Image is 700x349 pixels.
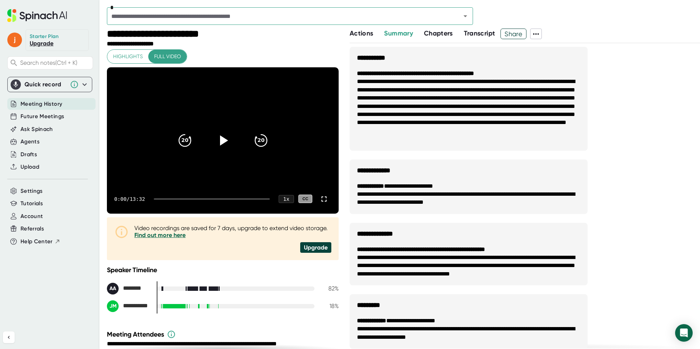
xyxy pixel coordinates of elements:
[107,283,119,294] div: AA
[384,29,413,38] button: Summary
[134,225,331,239] div: Video recordings are saved for 7 days, upgrade to extend video storage.
[30,40,53,47] a: Upgrade
[501,27,526,40] span: Share
[21,150,37,159] button: Drafts
[21,187,43,195] button: Settings
[460,11,470,21] button: Open
[21,125,53,134] button: Ask Spinach
[424,29,453,38] button: Chapters
[675,324,693,342] div: Open Intercom Messenger
[279,195,294,203] div: 1 x
[107,300,151,312] div: Joe Maltese
[30,33,59,40] div: Starter Plan
[3,331,15,343] button: Collapse sidebar
[107,300,119,312] div: JM
[20,59,91,66] span: Search notes (Ctrl + K)
[350,29,373,38] button: Actions
[148,50,187,63] button: Full video
[21,212,43,221] button: Account
[21,112,64,121] button: Future Meetings
[107,330,340,339] div: Meeting Attendees
[113,52,143,61] span: Highlights
[154,52,181,61] span: Full video
[384,29,413,37] span: Summary
[21,138,40,146] button: Agents
[114,196,145,202] div: 0:00 / 13:32
[21,225,44,233] button: Referrals
[21,199,43,208] button: Tutorials
[134,232,186,239] a: Find out more here
[7,33,22,47] span: j
[464,29,495,38] button: Transcript
[464,29,495,37] span: Transcript
[298,195,312,203] div: CC
[500,29,526,39] button: Share
[350,29,373,37] span: Actions
[107,266,339,274] div: Speaker Timeline
[320,285,339,292] div: 82 %
[320,303,339,309] div: 18 %
[21,237,53,246] span: Help Center
[21,163,39,171] button: Upload
[424,29,453,37] span: Chapters
[21,100,62,108] button: Meeting History
[107,283,151,294] div: Ali Ajam
[21,237,60,246] button: Help Center
[300,242,331,253] div: Upgrade
[107,50,149,63] button: Highlights
[25,81,66,88] div: Quick record
[11,77,89,92] div: Quick record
